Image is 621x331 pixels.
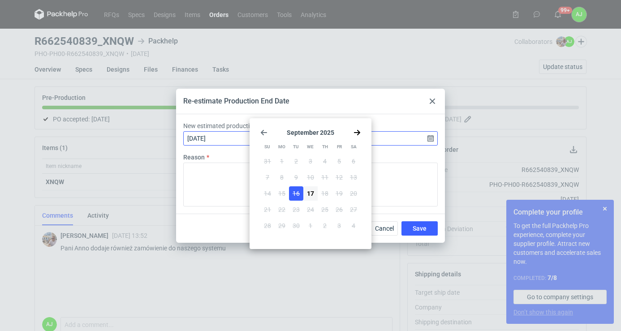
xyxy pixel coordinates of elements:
button: Sat Sep 13 2025 [346,170,361,185]
span: 29 [278,221,285,230]
button: Mon Sep 22 2025 [275,202,289,217]
span: 4 [352,221,355,230]
button: Thu Sep 25 2025 [318,202,332,217]
span: 18 [321,189,328,198]
button: Mon Sep 15 2025 [275,186,289,201]
span: 1 [309,221,312,230]
button: Mon Sep 29 2025 [275,219,289,233]
section: September 2025 [260,129,361,136]
button: Sat Sep 20 2025 [346,186,361,201]
button: Tue Sep 23 2025 [289,202,303,217]
div: Su [260,140,274,154]
span: 9 [294,173,298,182]
button: Tue Sep 02 2025 [289,154,303,168]
div: Tu [289,140,303,154]
button: Sun Sep 14 2025 [260,186,275,201]
button: Cancel [371,221,398,236]
button: Sun Sep 28 2025 [260,219,275,233]
span: 6 [352,157,355,166]
span: 23 [293,205,300,214]
span: 15 [278,189,285,198]
button: Sat Sep 06 2025 [346,154,361,168]
button: Fri Sep 05 2025 [332,154,346,168]
span: 4 [323,157,327,166]
button: Sat Oct 04 2025 [346,219,361,233]
span: 2 [323,221,327,230]
span: 28 [264,221,271,230]
span: 22 [278,205,285,214]
span: 26 [336,205,343,214]
button: Tue Sep 09 2025 [289,170,303,185]
span: 3 [309,157,312,166]
div: Fr [332,140,346,154]
button: Fri Oct 03 2025 [332,219,346,233]
svg: Go back 1 month [260,129,267,136]
button: Save [401,221,438,236]
div: Mo [275,140,289,154]
button: Thu Sep 04 2025 [318,154,332,168]
span: 7 [266,173,269,182]
button: Tue Sep 30 2025 [289,219,303,233]
span: 8 [280,173,284,182]
span: 27 [350,205,357,214]
span: 16 [293,189,300,198]
button: Sat Sep 27 2025 [346,202,361,217]
span: 12 [336,173,343,182]
button: Thu Sep 18 2025 [318,186,332,201]
button: Wed Sep 10 2025 [303,170,318,185]
span: 13 [350,173,357,182]
button: Wed Sep 03 2025 [303,154,318,168]
div: Sa [347,140,361,154]
button: Sun Sep 21 2025 [260,202,275,217]
button: Thu Oct 02 2025 [318,219,332,233]
span: 10 [307,173,314,182]
span: 2 [294,157,298,166]
button: Thu Sep 11 2025 [318,170,332,185]
label: New estimated production end date [183,121,282,130]
button: Sun Aug 31 2025 [260,154,275,168]
button: Wed Sep 17 2025 [303,186,318,201]
span: 24 [307,205,314,214]
span: 14 [264,189,271,198]
span: 11 [321,173,328,182]
button: Wed Oct 01 2025 [303,219,318,233]
span: 20 [350,189,357,198]
span: 21 [264,205,271,214]
div: Th [318,140,332,154]
span: 19 [336,189,343,198]
span: 25 [321,205,328,214]
button: Wed Sep 24 2025 [303,202,318,217]
label: Reason [183,153,205,162]
button: Fri Sep 12 2025 [332,170,346,185]
span: 17 [307,189,314,198]
button: Sun Sep 07 2025 [260,170,275,185]
span: 3 [337,221,341,230]
span: Cancel [375,225,394,232]
div: Re-estimate Production End Date [183,96,289,106]
button: Mon Sep 08 2025 [275,170,289,185]
span: 31 [264,157,271,166]
span: 5 [337,157,341,166]
svg: Go forward 1 month [354,129,361,136]
span: 1 [280,157,284,166]
div: We [303,140,317,154]
span: 30 [293,221,300,230]
button: Mon Sep 01 2025 [275,154,289,168]
button: Fri Sep 19 2025 [332,186,346,201]
button: Fri Sep 26 2025 [332,202,346,217]
span: Save [413,225,427,232]
button: Tue Sep 16 2025 [289,186,303,201]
